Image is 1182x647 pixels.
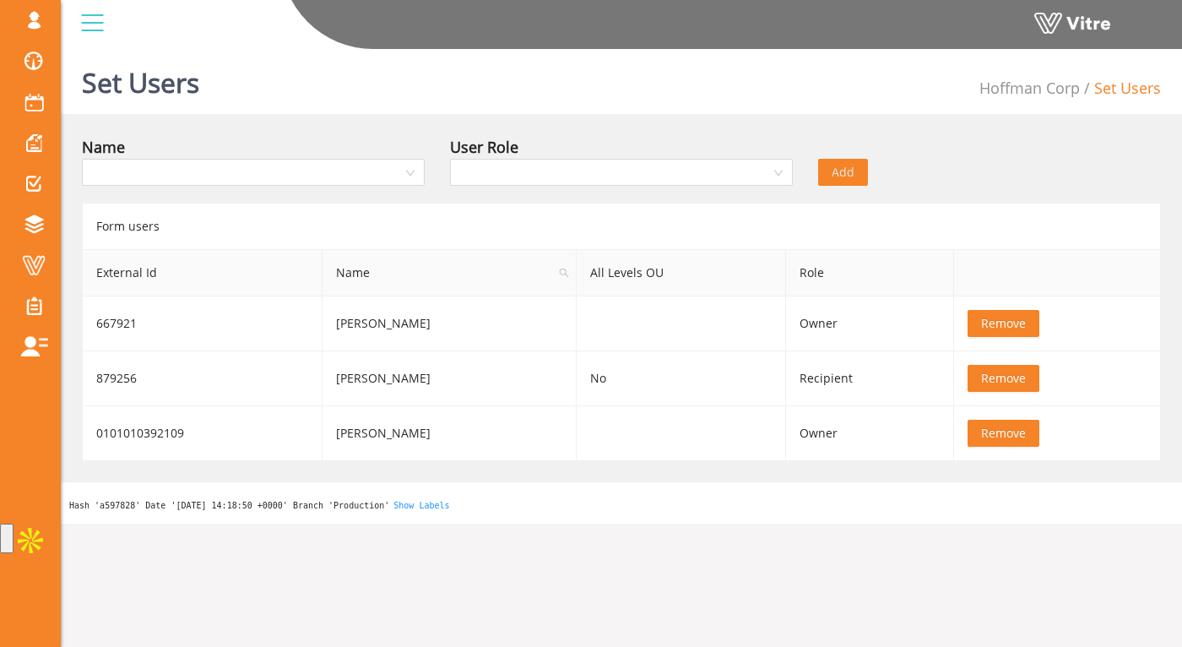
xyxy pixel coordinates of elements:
[323,296,577,351] td: [PERSON_NAME]
[981,369,1026,388] span: Remove
[83,250,323,296] th: External Id
[323,250,576,296] span: Name
[968,365,1039,392] button: Remove
[323,406,577,461] td: [PERSON_NAME]
[577,351,787,406] td: No
[559,268,569,278] span: search
[979,78,1080,98] a: Hoffman Corp
[981,314,1026,333] span: Remove
[96,315,137,331] span: 667921
[981,424,1026,443] span: Remove
[786,250,954,296] th: Role
[82,135,125,159] div: Name
[818,159,868,186] button: Add
[800,315,838,331] span: Owner
[968,420,1039,447] button: Remove
[577,250,787,296] th: All Levels OU
[393,501,449,510] a: Show Labels
[968,310,1039,337] button: Remove
[800,425,838,441] span: Owner
[69,501,389,510] span: Hash 'a597828' Date '[DATE] 14:18:50 +0000' Branch 'Production'
[14,524,47,557] img: Apollo
[96,425,184,441] span: 0101010392109
[323,351,577,406] td: [PERSON_NAME]
[1080,76,1161,100] li: Set Users
[96,370,137,386] span: 879256
[800,370,853,386] span: Recipient
[82,203,1161,249] div: Form users
[450,135,518,159] div: User Role
[82,42,199,114] h1: Set Users
[552,250,576,296] span: search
